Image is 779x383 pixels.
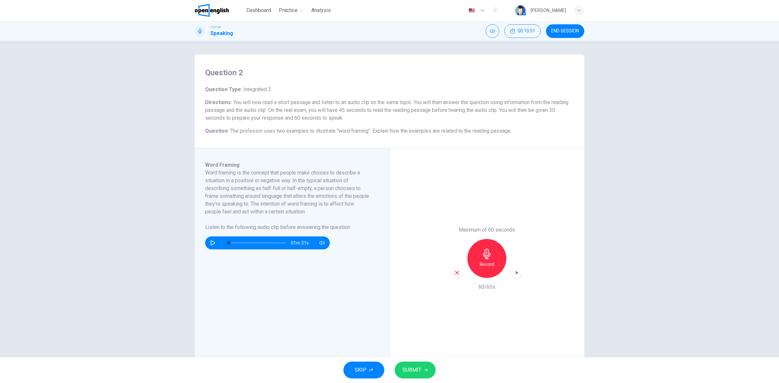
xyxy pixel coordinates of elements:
button: Dashboard [244,5,274,16]
img: OpenEnglish logo [195,4,229,17]
div: [PERSON_NAME] [531,6,566,14]
span: 01m 31s [291,236,314,249]
span: The professor uses two examples to illustrate "word framing". Explain how the examples are relate... [230,128,512,134]
h6: Question : [205,127,574,135]
button: END SESSION [546,24,584,38]
span: SKIP [355,365,366,375]
h6: Question Type : [205,86,574,93]
span: Analysis [311,6,331,14]
div: Hide [504,24,541,38]
span: END SESSION [551,29,579,34]
span: TOEFL® [210,25,221,30]
h1: Speaking [210,30,233,37]
h6: Word framing is the concept that people make choices to describe a situation in a positive or neg... [205,169,371,216]
h6: Directions : [205,99,574,122]
h4: Question 2 [205,67,574,78]
span: Dashboard [246,6,271,14]
span: Practice [279,6,298,14]
button: Analysis [309,5,333,16]
div: Mute [486,24,499,38]
h6: Listen to the following audio clip before answering the question : [205,223,371,231]
button: Practice [276,5,306,16]
span: SUBMIT [402,365,421,375]
button: Record [467,239,506,278]
span: Integrated 3 [242,86,271,92]
a: OpenEnglish logo [195,4,244,17]
span: 00:10:51 [518,29,535,34]
img: en [468,8,476,13]
span: Word Framing [205,162,240,168]
h6: Record [480,260,494,268]
button: SKIP [343,362,384,378]
span: You will now read a short passage and listen to an audio clip on the same topic. You will then an... [205,99,568,121]
button: 00:10:51 [504,24,541,38]
h6: 60/60s [478,283,495,291]
button: SUBMIT [395,362,436,378]
h6: Maximum of 60 seconds [459,226,515,234]
img: Profile picture [515,5,526,16]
